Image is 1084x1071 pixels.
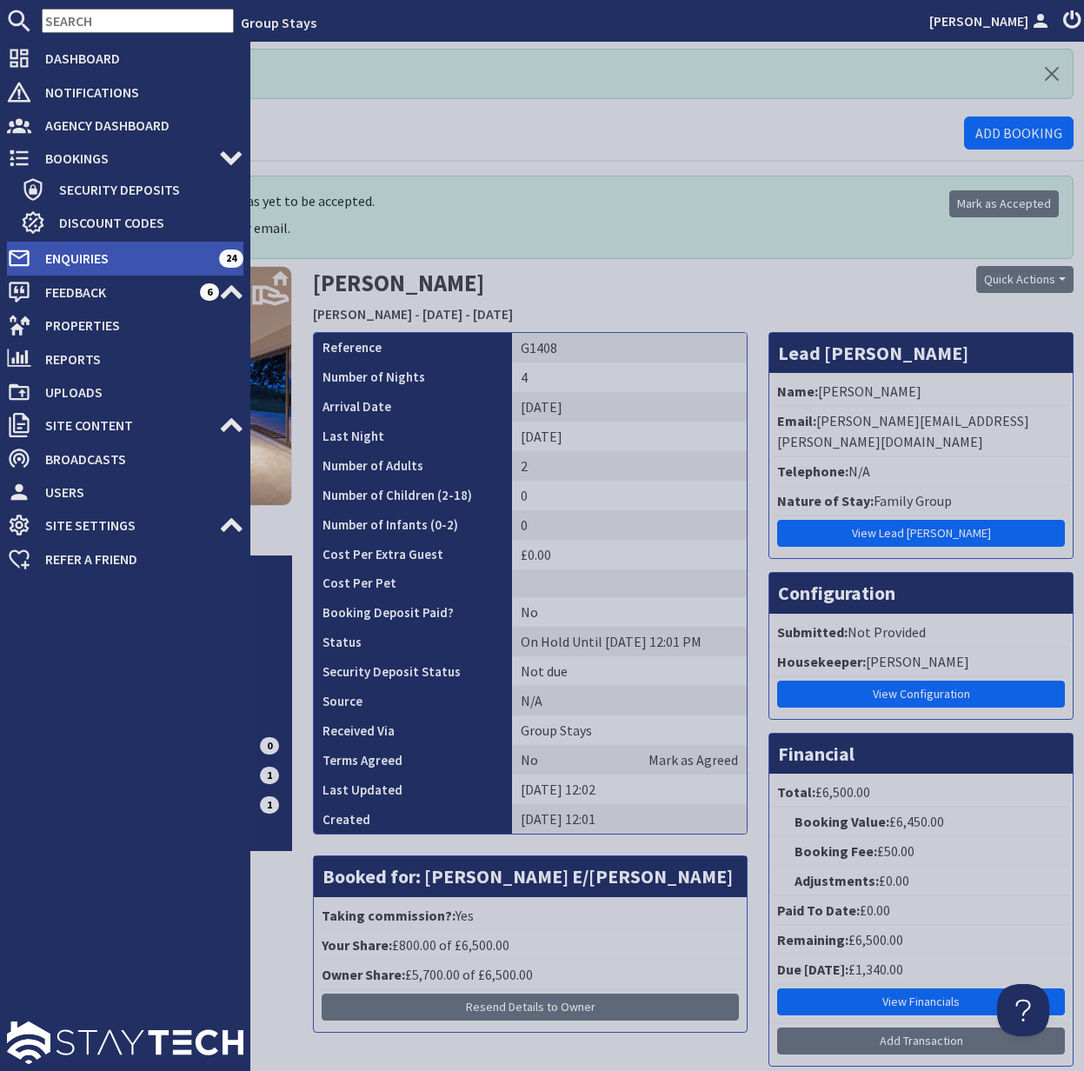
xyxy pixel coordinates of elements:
[67,190,949,244] div: This booking is an offer that has yet to be accepted.
[512,775,748,804] td: [DATE] 12:02
[415,305,420,323] span: -
[314,627,512,656] th: Status
[314,804,512,834] th: Created
[777,623,848,641] strong: Submitted:
[769,573,1073,613] h3: Configuration
[795,813,889,830] strong: Booking Value:
[314,333,512,363] th: Reference
[777,681,1065,708] a: View Configuration
[45,176,243,203] span: Security Deposits
[769,333,1073,373] h3: Lead [PERSON_NAME]
[318,961,743,990] li: £5,700.00 of £6,500.00
[314,510,512,540] th: Number of Infants (0-2)
[314,856,748,896] h3: Booked for: [PERSON_NAME] E/[PERSON_NAME]
[7,78,243,106] a: Notifications
[777,412,816,429] strong: Email:
[219,249,243,267] span: 24
[774,896,1068,926] li: £0.00
[466,999,595,1014] span: Resend Details to Owner
[241,14,316,31] a: Group Stays
[31,478,243,506] span: Users
[512,510,748,540] td: 0
[31,78,243,106] span: Notifications
[31,44,243,72] span: Dashboard
[777,1028,1065,1054] a: Add Transaction
[322,907,456,924] strong: Taking commission?:
[777,492,874,509] strong: Nature of Stay:
[314,422,512,451] th: Last Night
[322,966,405,983] strong: Owner Share:
[314,656,512,686] th: Security Deposit Status
[769,734,1073,774] h3: Financial
[512,540,748,569] td: £0.00
[260,767,279,784] span: 1
[314,775,512,804] th: Last Updated
[200,283,219,301] span: 6
[777,653,866,670] strong: Housekeeper:
[512,392,748,422] td: [DATE]
[774,926,1068,955] li: £6,500.00
[512,627,748,656] td: On Hold Until [DATE] 12:01 PM
[774,487,1068,516] li: Family Group
[313,305,412,323] a: [PERSON_NAME]
[314,363,512,392] th: Number of Nights
[964,116,1074,150] a: Add Booking
[31,144,219,172] span: Bookings
[512,656,748,686] td: Not due
[777,988,1065,1015] a: View Financials
[7,144,243,172] a: Bookings
[774,955,1068,985] li: £1,340.00
[795,872,879,889] strong: Adjustments:
[260,737,279,755] span: 0
[929,10,1053,31] a: [PERSON_NAME]
[648,749,738,770] a: Mark as Agreed
[318,901,743,931] li: Yes
[777,931,848,948] strong: Remaining:
[7,511,243,539] a: Site Settings
[314,686,512,715] th: Source
[777,462,848,480] strong: Telephone:
[997,984,1049,1036] iframe: Toggle Customer Support
[21,209,243,236] a: Discount Codes
[774,867,1068,896] li: £0.00
[7,1021,243,1064] img: staytech_l_w-4e588a39d9fa60e82540d7cfac8cfe4b7147e857d3e8dbdfbd41c59d52db0ec4.svg
[322,994,740,1021] button: Resend Details to Owner
[512,745,748,775] td: No
[31,445,243,473] span: Broadcasts
[318,931,743,961] li: £800.00 of £6,500.00
[777,783,815,801] strong: Total:
[7,44,243,72] a: Dashboard
[7,445,243,473] a: Broadcasts
[314,745,512,775] th: Terms Agreed
[777,520,1065,547] a: View Lead [PERSON_NAME]
[52,49,1074,99] div: Successfully updated Booking
[512,363,748,392] td: 4
[7,244,243,272] a: Enquiries 24
[21,176,243,203] a: Security Deposits
[512,451,748,481] td: 2
[7,111,243,139] a: Agency Dashboard
[777,961,848,978] strong: Due [DATE]:
[31,511,219,539] span: Site Settings
[314,715,512,745] th: Received Via
[31,311,243,339] span: Properties
[774,648,1068,677] li: [PERSON_NAME]
[949,190,1059,217] a: Mark as Accepted
[795,842,877,860] strong: Booking Fee:
[7,311,243,339] a: Properties
[512,597,748,627] td: No
[45,209,243,236] span: Discount Codes
[7,545,243,573] a: Refer a Friend
[512,715,748,745] td: Group Stays
[260,796,279,814] span: 1
[512,686,748,715] td: N/A
[322,936,392,954] strong: Your Share:
[313,266,813,328] h2: [PERSON_NAME]
[512,481,748,510] td: 0
[31,378,243,406] span: Uploads
[314,597,512,627] th: Booking Deposit Paid?
[774,778,1068,808] li: £6,500.00
[976,266,1074,293] button: Quick Actions
[7,378,243,406] a: Uploads
[31,345,243,373] span: Reports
